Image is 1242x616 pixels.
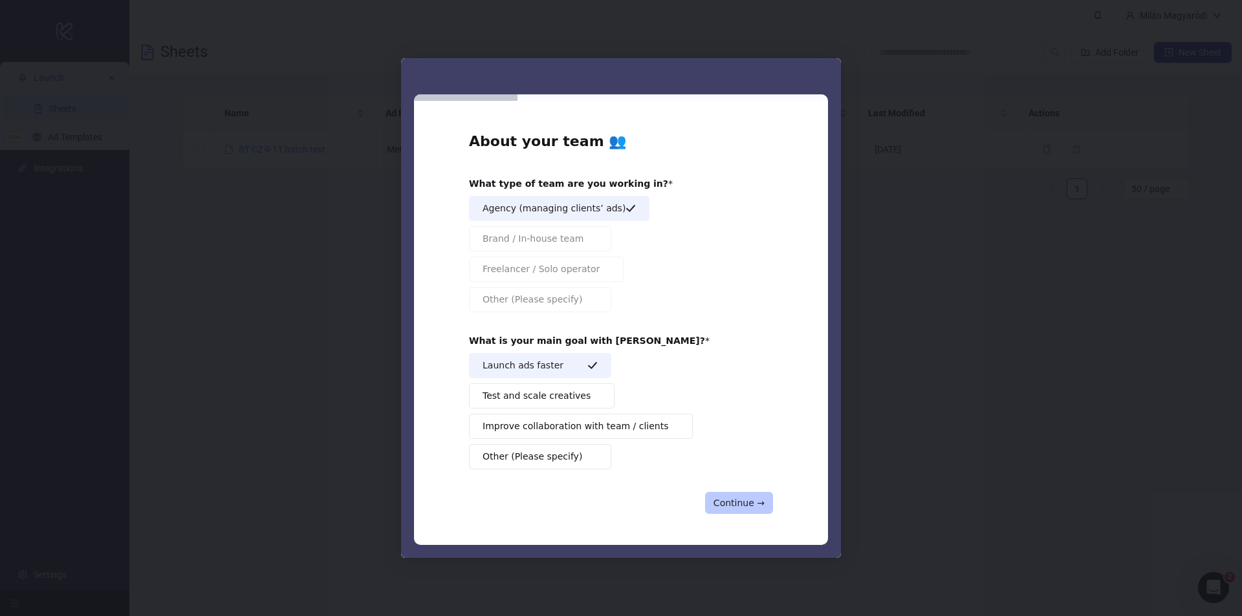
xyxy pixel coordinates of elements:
span: Launch ads faster [483,359,563,372]
span: Agency (managing clients’ ads) [483,202,626,215]
button: Agency (managing clients’ ads) [469,196,649,221]
button: Freelancer / Solo operator [469,257,624,282]
b: What is your main goal with [PERSON_NAME]? [469,335,705,346]
span: Improve collaboration with team / clients [483,420,669,433]
button: Launch ads faster [469,353,611,378]
span: Freelancer / Solo operator [483,262,600,276]
button: Brand / In-house team [469,226,611,251]
button: Continue → [705,492,773,514]
b: About your team 👥 [469,133,626,149]
span: Other (Please specify) [483,450,582,463]
button: Test and scale creatives [469,383,615,409]
span: Other (Please specify) [483,293,582,306]
button: Other (Please specify) [469,287,611,312]
button: Other (Please specify) [469,444,611,469]
b: What type of team are you working in? [469,178,668,189]
span: Test and scale creatives [483,389,591,403]
button: Improve collaboration with team / clients [469,414,693,439]
span: Brand / In-house team [483,232,583,246]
